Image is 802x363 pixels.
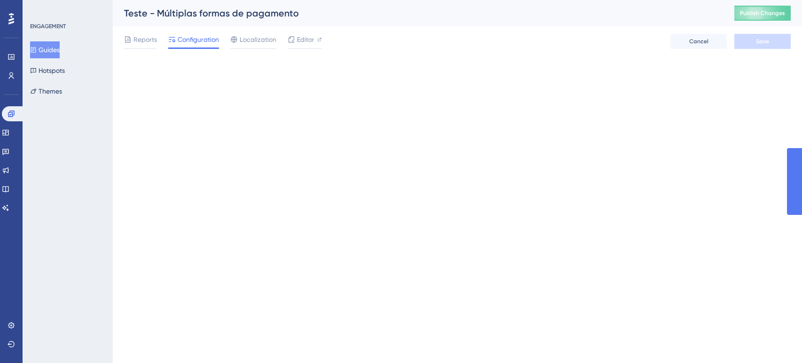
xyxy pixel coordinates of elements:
[756,38,769,45] span: Save
[689,38,709,45] span: Cancel
[763,326,791,354] iframe: UserGuiding AI Assistant Launcher
[30,23,66,30] div: ENGAGEMENT
[670,34,727,49] button: Cancel
[30,62,65,79] button: Hotspots
[240,34,276,45] span: Localization
[124,7,711,20] div: Teste - Múltiplas formas de pagamento
[734,34,791,49] button: Save
[734,6,791,21] button: Publish Changes
[297,34,314,45] span: Editor
[178,34,219,45] span: Configuration
[30,83,62,100] button: Themes
[133,34,157,45] span: Reports
[740,9,785,17] span: Publish Changes
[30,41,60,58] button: Guides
